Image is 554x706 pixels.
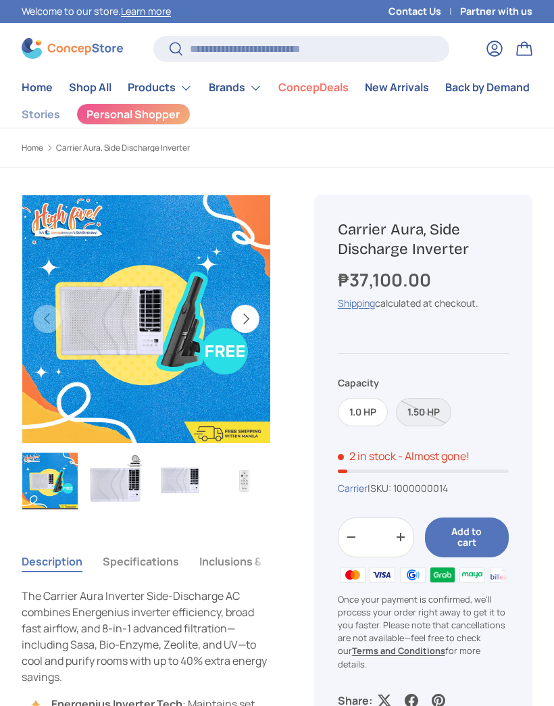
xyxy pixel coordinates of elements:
a: Home [22,74,53,101]
nav: Secondary [22,101,532,128]
a: Carrier [338,482,368,495]
a: Back by Demand [445,74,530,101]
a: Learn more [121,5,171,18]
a: New Arrivals [365,74,429,101]
img: grabpay [428,564,457,584]
label: Sold out [396,398,451,427]
summary: Products [120,74,201,101]
img: carrier-aura-window-type-room-inverter-aircon-1.00-hp-remote-unit-full-view-concepstore [217,453,272,509]
button: Description [22,546,82,577]
a: Home [22,144,43,152]
span: | [368,482,448,495]
img: gcash [397,564,427,584]
a: Contact Us [388,4,460,19]
button: Add to cart [425,518,509,558]
span: 2 in stock [338,449,396,463]
img: visa [368,564,397,584]
img: Carrier Aura, Side Discharge Inverter [22,453,78,509]
nav: Primary [22,74,532,101]
img: billease [488,564,518,584]
img: ConcepStore [22,38,123,59]
span: SKU: [370,482,391,495]
h1: Carrier Aura, Side Discharge Inverter [338,220,509,259]
img: Carrier Aura, Side Discharge Inverter [87,453,143,509]
p: Once your payment is confirmed, we'll process your order right away to get it to you faster. Plea... [338,593,509,671]
p: - Almost gone! [398,449,470,463]
a: Personal Shopper [76,103,191,125]
a: Shipping [338,297,375,309]
p: The Carrier Aura Inverter Side-Discharge AC combines Energenius inverter efficiency, broad fast a... [22,588,271,685]
nav: Breadcrumbs [22,142,293,154]
legend: Capacity [338,376,379,390]
img: carrier-aura-window-type-room-inverter-aircon-1.00-hp-unit-full-view-concepstore [152,453,207,509]
a: Stories [22,101,60,128]
a: Brands [209,74,262,101]
p: Welcome to our store. [22,4,171,19]
img: master [338,564,368,584]
span: 1000000014 [393,482,448,495]
a: ConcepDeals [278,74,349,101]
a: Carrier Aura, Side Discharge Inverter [56,144,190,152]
media-gallery: Gallery Viewer [22,195,271,513]
a: Shop All [69,74,111,101]
a: Terms and Conditions [352,645,445,657]
button: Inclusions & Warranty [199,546,312,577]
img: maya [457,564,487,584]
span: Personal Shopper [86,109,180,120]
summary: Brands [201,74,270,101]
div: calculated at checkout. [338,296,509,310]
a: Products [128,74,193,101]
strong: ₱37,100.00 [338,268,434,292]
button: Specifications [103,546,179,577]
a: Partner with us [460,4,532,19]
